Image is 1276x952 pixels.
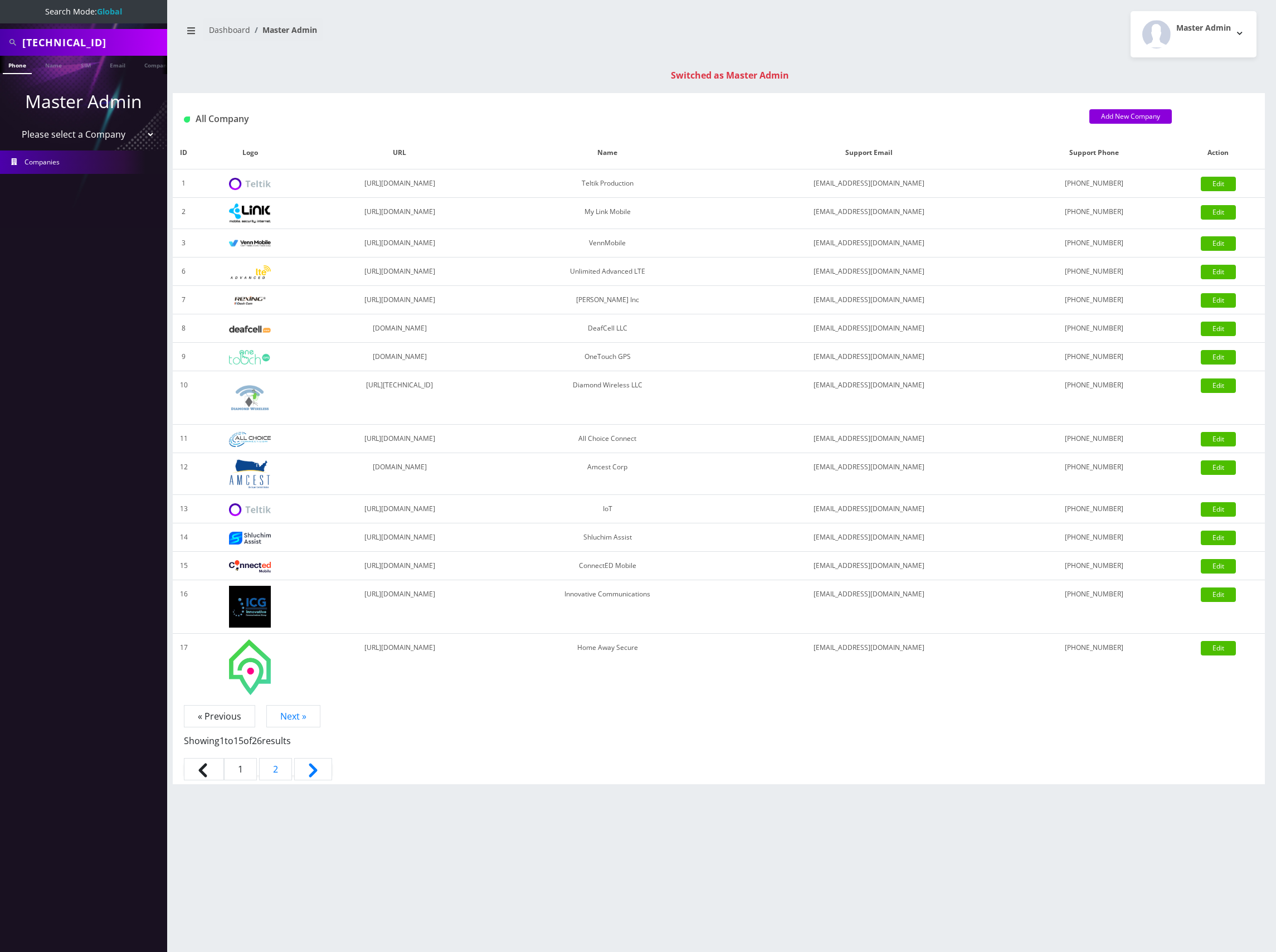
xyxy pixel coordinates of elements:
a: Dashboard [209,25,250,35]
nav: breadcrumb [181,18,710,50]
td: 2 [173,198,194,229]
a: Phone [3,56,32,74]
span: 26 [252,735,262,747]
td: [EMAIL_ADDRESS][DOMAIN_NAME] [722,523,1016,552]
td: [URL][DOMAIN_NAME] [305,229,493,258]
td: [DOMAIN_NAME] [305,453,493,495]
td: DeafCell LLC [494,314,722,343]
span: 1 [224,758,257,780]
td: [PHONE_NUMBER] [1016,495,1172,523]
td: 14 [173,523,194,552]
a: Edit [1201,432,1236,446]
td: [EMAIL_ADDRESS][DOMAIN_NAME] [722,495,1016,523]
td: [EMAIL_ADDRESS][DOMAIN_NAME] [722,314,1016,343]
td: [DOMAIN_NAME] [305,314,493,343]
td: [EMAIL_ADDRESS][DOMAIN_NAME] [722,198,1016,229]
td: 7 [173,286,194,314]
td: [EMAIL_ADDRESS][DOMAIN_NAME] [722,229,1016,258]
img: VennMobile [229,240,271,247]
td: [URL][DOMAIN_NAME] [305,523,493,552]
img: ConnectED Mobile [229,560,271,572]
td: All Choice Connect [494,425,722,453]
td: [URL][DOMAIN_NAME] [305,198,493,229]
td: 16 [173,580,194,634]
td: Diamond Wireless LLC [494,371,722,425]
span: « Previous [184,705,255,727]
a: Company [139,56,176,73]
img: Innovative Communications [229,586,271,628]
td: [EMAIL_ADDRESS][DOMAIN_NAME] [722,425,1016,453]
span: Search Mode: [45,6,122,17]
a: Edit [1201,502,1236,517]
td: IoT [494,495,722,523]
td: [PHONE_NUMBER] [1016,343,1172,371]
td: [URL][DOMAIN_NAME] [305,580,493,634]
td: [PHONE_NUMBER] [1016,425,1172,453]
a: SIM [75,56,96,73]
td: 12 [173,453,194,495]
div: Switched as Master Admin [184,69,1276,82]
td: [EMAIL_ADDRESS][DOMAIN_NAME] [722,371,1016,425]
a: Name [40,56,67,73]
td: [PHONE_NUMBER] [1016,314,1172,343]
td: [PHONE_NUMBER] [1016,286,1172,314]
a: Edit [1201,322,1236,336]
img: Diamond Wireless LLC [229,377,271,419]
a: Email [104,56,131,73]
td: [EMAIL_ADDRESS][DOMAIN_NAME] [722,286,1016,314]
td: 3 [173,229,194,258]
img: DeafCell LLC [229,326,271,333]
h2: Master Admin [1176,23,1231,33]
a: Next » [266,705,320,727]
td: 9 [173,343,194,371]
a: Go to page 2 [259,758,292,780]
button: Master Admin [1131,11,1256,57]
span: &laquo; Previous [184,758,224,780]
th: Support Phone [1016,137,1172,169]
img: Rexing Inc [229,295,271,306]
a: Edit [1201,460,1236,475]
a: Edit [1201,350,1236,365]
td: 6 [173,258,194,286]
td: [EMAIL_ADDRESS][DOMAIN_NAME] [722,552,1016,580]
td: 13 [173,495,194,523]
td: [EMAIL_ADDRESS][DOMAIN_NAME] [722,258,1016,286]
h1: All Company [184,114,1073,124]
span: 15 [233,735,243,747]
td: 1 [173,169,194,198]
td: ConnectED Mobile [494,552,722,580]
td: 8 [173,314,194,343]
a: Next &raquo; [294,758,332,780]
a: Edit [1201,205,1236,220]
th: Name [494,137,722,169]
td: [URL][DOMAIN_NAME] [305,495,493,523]
a: Edit [1201,293,1236,308]
td: [URL][TECHNICAL_ID] [305,371,493,425]
td: [PHONE_NUMBER] [1016,229,1172,258]
td: Shluchim Assist [494,523,722,552]
a: Edit [1201,265,1236,279]
a: Edit [1201,641,1236,655]
img: My Link Mobile [229,203,271,223]
p: Showing to of results [184,723,1254,747]
th: ID [173,137,194,169]
td: [URL][DOMAIN_NAME] [305,425,493,453]
td: 17 [173,634,194,701]
a: Edit [1201,177,1236,191]
td: [PHONE_NUMBER] [1016,523,1172,552]
strong: Global [97,6,122,17]
th: URL [305,137,493,169]
td: [PHONE_NUMBER] [1016,634,1172,701]
a: Add New Company [1089,109,1172,124]
td: [PHONE_NUMBER] [1016,198,1172,229]
td: Innovative Communications [494,580,722,634]
img: Amcest Corp [229,459,271,489]
td: [URL][DOMAIN_NAME] [305,552,493,580]
th: Logo [194,137,305,169]
th: Support Email [722,137,1016,169]
td: Home Away Secure [494,634,722,701]
td: 15 [173,552,194,580]
img: Teltik Production [229,178,271,191]
td: 10 [173,371,194,425]
td: [URL][DOMAIN_NAME] [305,286,493,314]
